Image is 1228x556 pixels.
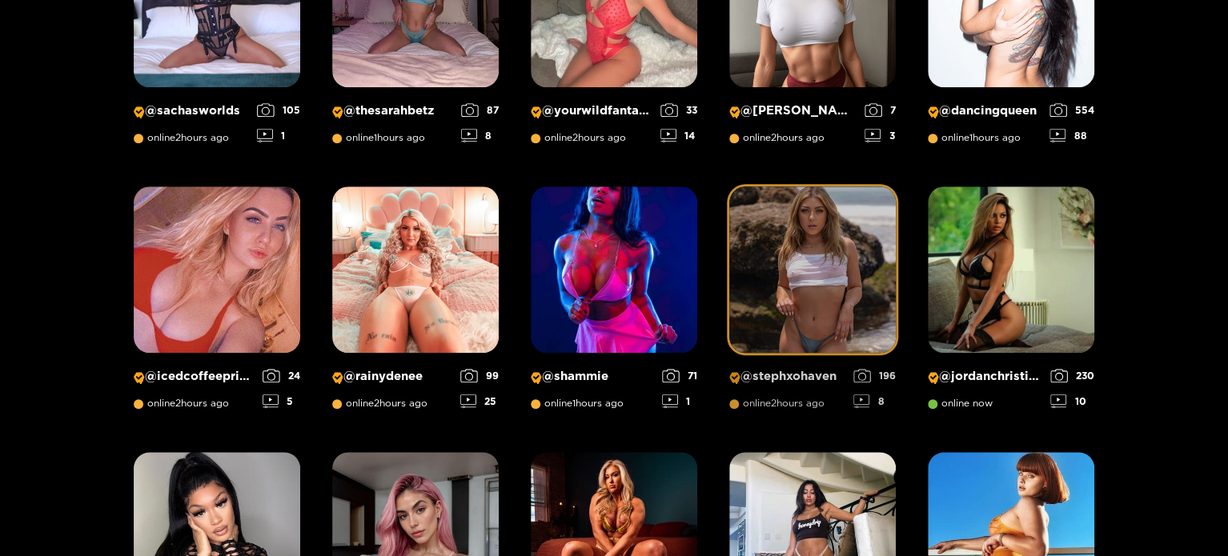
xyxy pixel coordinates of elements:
[1050,369,1094,382] div: 230
[461,103,499,117] div: 87
[660,103,697,117] div: 33
[134,186,300,420] a: Creator Profile Image: icedcoffeeprincess@icedcoffeeprincessonline2hours ago245
[729,369,845,384] p: @ stephxohaven
[1049,103,1094,117] div: 554
[928,369,1042,384] p: @ jordanchristine_15
[660,129,697,142] div: 14
[531,398,624,409] span: online 1 hours ago
[257,129,300,142] div: 1
[865,129,896,142] div: 3
[134,398,229,409] span: online 2 hours ago
[729,186,896,353] img: Creator Profile Image: stephxohaven
[460,369,499,382] div: 99
[461,129,499,142] div: 8
[662,369,697,382] div: 71
[531,369,654,384] p: @ shammie
[134,369,255,384] p: @ icedcoffeeprincess
[263,369,300,382] div: 24
[531,186,697,420] a: Creator Profile Image: shammie@shammieonline1hours ago711
[729,186,896,420] a: Creator Profile Image: stephxohaven@stephxohavenonline2hours ago1968
[531,186,697,353] img: Creator Profile Image: shammie
[865,103,896,117] div: 7
[263,394,300,408] div: 5
[928,103,1041,118] p: @ dancingqueen
[531,132,626,143] span: online 2 hours ago
[928,398,993,409] span: online now
[1049,129,1094,142] div: 88
[257,103,300,117] div: 105
[332,369,452,384] p: @ rainydenee
[729,132,825,143] span: online 2 hours ago
[928,186,1094,353] img: Creator Profile Image: jordanchristine_15
[332,398,427,409] span: online 2 hours ago
[853,394,896,408] div: 8
[531,103,652,118] p: @ yourwildfantasyy69
[332,186,499,420] a: Creator Profile Image: rainydenee@rainydeneeonline2hours ago9925
[134,186,300,353] img: Creator Profile Image: icedcoffeeprincess
[928,186,1094,420] a: Creator Profile Image: jordanchristine_15@jordanchristine_15online now23010
[662,394,697,408] div: 1
[460,394,499,408] div: 25
[729,103,857,118] p: @ [PERSON_NAME]
[332,132,425,143] span: online 1 hours ago
[1050,394,1094,408] div: 10
[332,103,453,118] p: @ thesarahbetz
[134,103,249,118] p: @ sachasworlds
[729,398,825,409] span: online 2 hours ago
[928,132,1021,143] span: online 1 hours ago
[332,186,499,353] img: Creator Profile Image: rainydenee
[853,369,896,382] div: 196
[134,132,229,143] span: online 2 hours ago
